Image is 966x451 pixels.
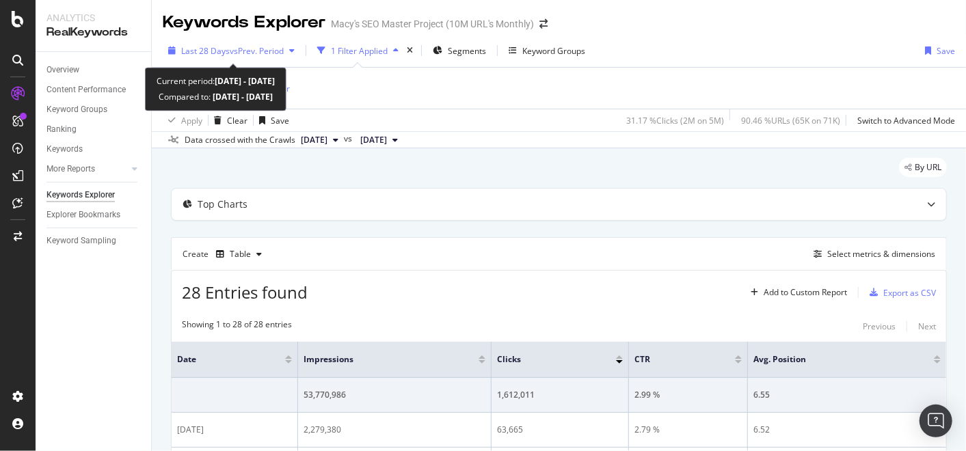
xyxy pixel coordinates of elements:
[209,109,247,131] button: Clear
[46,102,142,117] a: Keyword Groups
[227,115,247,126] div: Clear
[254,109,289,131] button: Save
[539,19,548,29] div: arrow-right-arrow-left
[304,389,485,401] div: 53,770,986
[497,424,622,436] div: 63,665
[915,163,941,172] span: By URL
[355,132,403,148] button: [DATE]
[46,162,95,176] div: More Reports
[46,25,140,40] div: RealKeywords
[634,424,742,436] div: 2.79 %
[764,288,847,297] div: Add to Custom Report
[46,122,142,137] a: Ranking
[157,74,275,90] div: Current period:
[918,320,936,332] div: Next
[46,142,142,156] a: Keywords
[183,243,267,265] div: Create
[211,92,273,103] b: [DATE] - [DATE]
[177,424,292,436] div: [DATE]
[852,109,955,131] button: Switch to Advanced Mode
[46,122,77,137] div: Ranking
[304,353,458,366] span: Impressions
[46,102,107,117] div: Keyword Groups
[899,158,947,177] div: legacy label
[808,246,935,262] button: Select metrics & dimensions
[745,282,847,303] button: Add to Custom Report
[46,234,116,248] div: Keyword Sampling
[331,17,534,31] div: Macy's SEO Master Project (10M URL's Monthly)
[163,109,202,131] button: Apply
[920,405,952,437] div: Open Intercom Messenger
[46,83,142,97] a: Content Performance
[198,197,247,211] div: Top Charts
[46,208,120,222] div: Explorer Bookmarks
[827,248,935,260] div: Select metrics & dimensions
[182,281,308,303] span: 28 Entries found
[271,115,289,126] div: Save
[46,11,140,25] div: Analytics
[331,45,388,57] div: 1 Filter Applied
[626,115,724,126] div: 31.17 % Clicks ( 2M on 5M )
[46,142,83,156] div: Keywords
[857,115,955,126] div: Switch to Advanced Mode
[304,424,485,436] div: 2,279,380
[177,353,265,366] span: Date
[883,287,936,299] div: Export as CSV
[497,353,595,366] span: Clicks
[163,40,300,61] button: Last 28 DaysvsPrev. Period
[181,115,202,126] div: Apply
[634,353,714,366] span: CTR
[181,45,230,57] span: Last 28 Days
[427,40,492,61] button: Segments
[46,188,142,202] a: Keywords Explorer
[312,40,404,61] button: 1 Filter Applied
[937,45,955,57] div: Save
[634,389,742,401] div: 2.99 %
[863,318,896,335] button: Previous
[230,45,284,57] span: vs Prev. Period
[46,83,126,97] div: Content Performance
[448,45,486,57] span: Segments
[360,134,387,146] span: 2025 Sep. 4th
[503,40,591,61] button: Keyword Groups
[741,115,840,126] div: 90.46 % URLs ( 65K on 71K )
[864,282,936,303] button: Export as CSV
[185,134,295,146] div: Data crossed with the Crawls
[46,208,142,222] a: Explorer Bookmarks
[182,318,292,335] div: Showing 1 to 28 of 28 entries
[753,353,913,366] span: Avg. Position
[46,162,128,176] a: More Reports
[404,44,416,57] div: times
[920,40,955,61] button: Save
[46,234,142,248] a: Keyword Sampling
[46,188,115,202] div: Keywords Explorer
[522,45,585,57] div: Keyword Groups
[753,424,941,436] div: 6.52
[918,318,936,335] button: Next
[46,63,79,77] div: Overview
[211,243,267,265] button: Table
[46,63,142,77] a: Overview
[230,250,251,258] div: Table
[163,11,325,34] div: Keywords Explorer
[344,133,355,145] span: vs
[215,76,275,87] b: [DATE] - [DATE]
[295,132,344,148] button: [DATE]
[497,389,622,401] div: 1,612,011
[753,389,941,401] div: 6.55
[863,320,896,332] div: Previous
[301,134,327,146] span: 2025 Oct. 2nd
[159,90,273,105] div: Compared to:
